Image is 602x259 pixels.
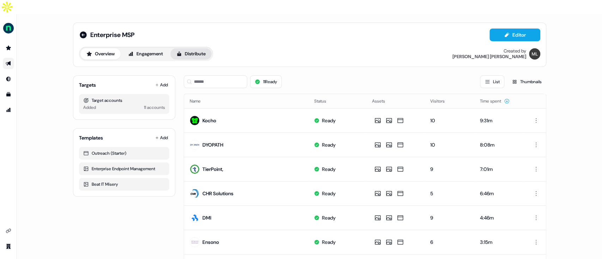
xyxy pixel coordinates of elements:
[314,95,334,107] button: Status
[430,239,469,246] div: 6
[80,48,121,60] button: Overview
[3,225,14,236] a: Go to integrations
[480,95,510,107] button: Time spent
[480,239,517,246] div: 3:15m
[83,104,96,111] div: Added
[507,75,546,88] button: Thumbnails
[122,48,169,60] button: Engagement
[79,134,103,141] div: Templates
[170,48,212,60] button: Distribute
[480,214,517,221] div: 4:46m
[322,117,335,124] div: Ready
[430,95,453,107] button: Visitors
[430,117,469,124] div: 10
[430,214,469,221] div: 9
[480,75,504,88] button: List
[202,239,219,246] div: Ensono
[250,75,282,88] button: 11Ready
[3,42,14,54] a: Go to prospects
[202,117,216,124] div: Kocho
[190,95,209,107] button: Name
[3,73,14,85] a: Go to Inbound
[322,190,335,197] div: Ready
[83,181,165,188] div: Beat IT Misery
[3,241,14,252] a: Go to team
[3,58,14,69] a: Go to outbound experience
[322,166,335,173] div: Ready
[154,80,169,90] button: Add
[83,97,165,104] div: Target accounts
[322,239,335,246] div: Ready
[154,133,169,143] button: Add
[3,89,14,100] a: Go to templates
[430,190,469,197] div: 5
[202,141,223,148] div: DYOPATH
[79,81,96,88] div: Targets
[322,214,335,221] div: Ready
[202,166,223,173] div: TierPoint,
[3,104,14,116] a: Go to attribution
[480,166,517,173] div: 7:01m
[489,29,540,41] button: Editor
[529,48,540,60] img: Megan
[83,165,165,172] div: Enterprise Endpoint Management
[144,104,165,111] div: 11 accounts
[83,150,165,157] div: Outreach (Starter)
[430,141,469,148] div: 10
[430,166,469,173] div: 9
[366,94,425,108] th: Assets
[452,54,526,60] div: [PERSON_NAME] [PERSON_NAME]
[489,32,540,39] a: Editor
[480,141,517,148] div: 8:08m
[90,31,135,39] span: Enterprise MSP
[322,141,335,148] div: Ready
[202,190,233,197] div: CHR Solutions
[480,190,517,197] div: 6:46m
[480,117,517,124] div: 9:31m
[202,214,211,221] div: DMI
[504,48,526,54] div: Created by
